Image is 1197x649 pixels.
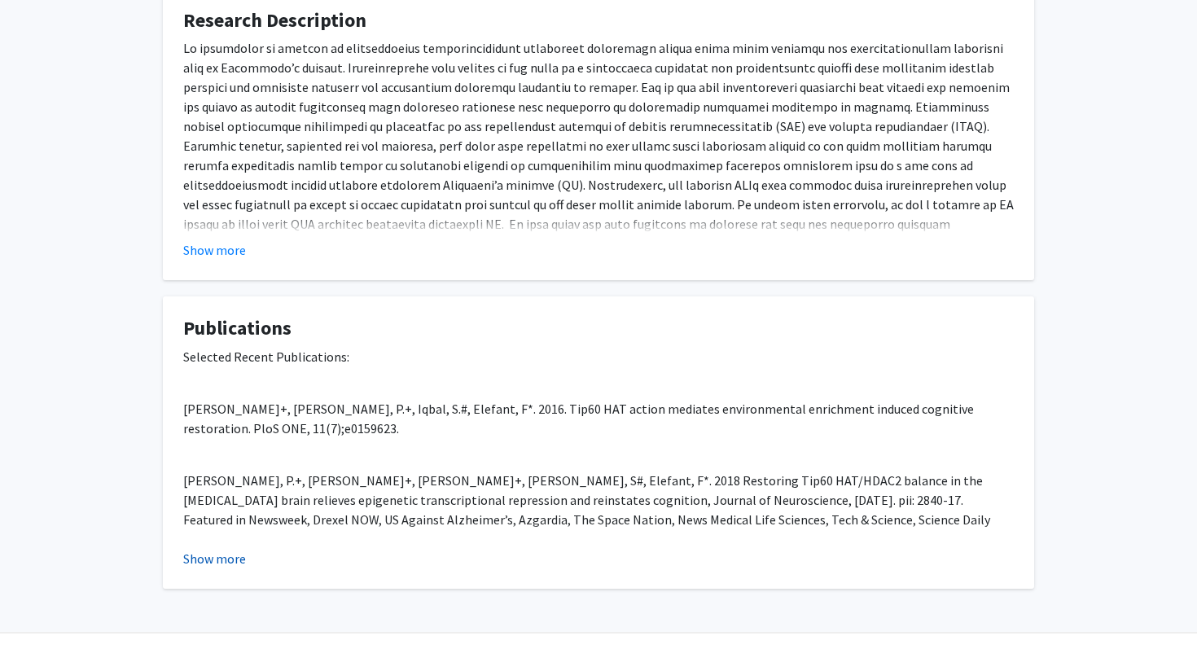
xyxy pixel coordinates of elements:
[183,317,1014,340] h4: Publications
[12,576,69,637] iframe: Chat
[183,549,246,568] button: Show more
[183,9,1014,33] h4: Research Description
[183,471,1014,529] p: [PERSON_NAME], P.+, [PERSON_NAME]+, [PERSON_NAME]+, [PERSON_NAME], S#, Elefant, F*. 2018 Restorin...
[183,38,1014,273] p: Lo ipsumdolor si ametcon ad elitseddoeius temporincididunt utlaboreet doloremagn aliqua enima min...
[183,399,1014,438] p: [PERSON_NAME]+, [PERSON_NAME], P.+, Iqbal, S.#, Elefant, F*. 2016. Tip60 HAT action mediates envi...
[183,347,1014,366] p: Selected Recent Publications:
[183,240,246,260] button: Show more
